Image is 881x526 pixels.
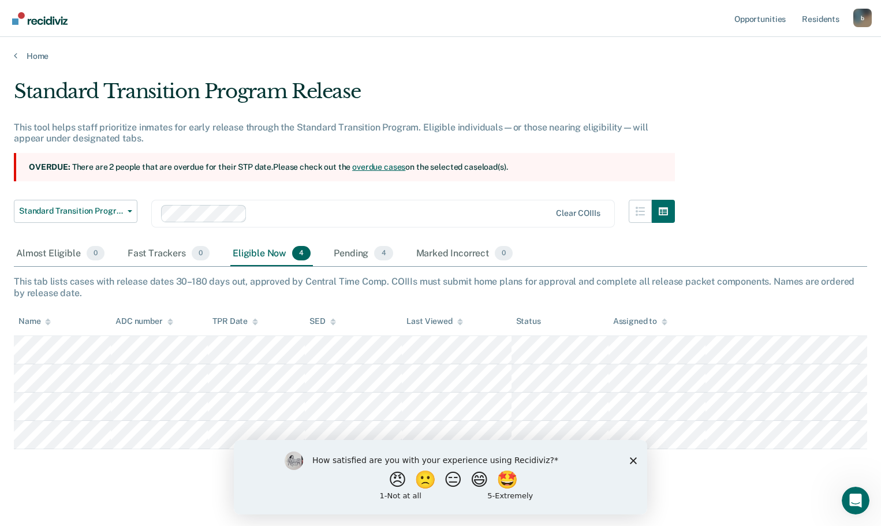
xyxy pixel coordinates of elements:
div: Status [516,316,541,326]
span: 4 [374,246,393,261]
div: Assigned to [613,316,667,326]
div: Pending4 [331,241,395,267]
div: TPR Date [212,316,258,326]
div: This tab lists cases with release dates 30–180 days out, approved by Central Time Comp. COIIIs mu... [14,276,867,298]
a: Home [14,51,867,61]
div: Eligible Now4 [230,241,313,267]
span: 0 [87,246,104,261]
div: Last Viewed [406,316,462,326]
div: Marked Incorrect0 [414,241,516,267]
div: ADC number [115,316,173,326]
section: There are 2 people that are overdue for their STP date. Please check out the on the selected case... [14,153,675,181]
div: Fast Trackers0 [125,241,212,267]
span: Standard Transition Program Release [19,206,123,216]
div: Name [18,316,51,326]
span: 0 [192,246,210,261]
strong: Overdue: [29,162,70,171]
iframe: Survey by Kim from Recidiviz [234,440,647,514]
div: Clear COIIIs [556,208,600,218]
iframe: Intercom live chat [842,487,869,514]
button: Profile dropdown button [853,9,872,27]
a: overdue cases [352,162,405,171]
span: 0 [495,246,513,261]
div: Almost Eligible0 [14,241,107,267]
img: Recidiviz [12,12,68,25]
div: b [853,9,872,27]
div: This tool helps staff prioritize inmates for early release through the Standard Transition Progra... [14,122,675,144]
div: Standard Transition Program Release [14,80,675,113]
span: 4 [292,246,311,261]
button: Standard Transition Program Release [14,200,137,223]
div: SED [309,316,336,326]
